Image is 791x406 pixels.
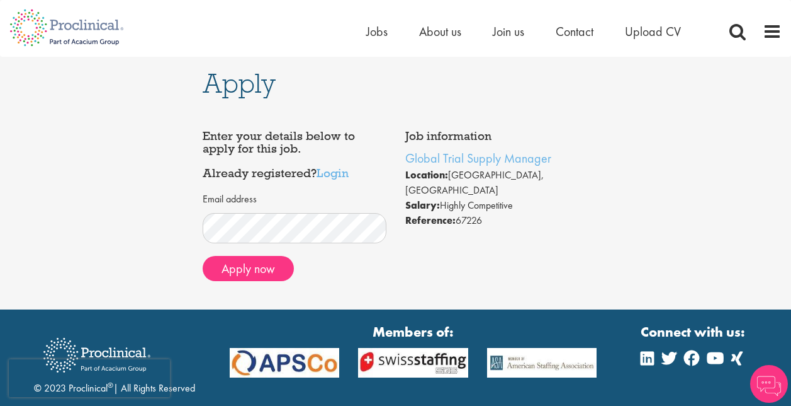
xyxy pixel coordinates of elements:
[405,150,551,166] a: Global Trial Supply Manager
[556,23,593,40] a: Contact
[203,66,276,100] span: Apply
[230,322,597,342] strong: Members of:
[317,165,349,180] a: Login
[203,130,386,180] h4: Enter your details below to apply for this job. Already registered?
[366,23,388,40] a: Jobs
[478,348,606,377] img: APSCo
[220,348,349,377] img: APSCo
[750,365,788,403] img: Chatbot
[419,23,461,40] a: About us
[9,359,170,397] iframe: reCAPTCHA
[405,130,589,142] h4: Job information
[405,168,589,198] li: [GEOGRAPHIC_DATA], [GEOGRAPHIC_DATA]
[625,23,681,40] a: Upload CV
[203,192,257,207] label: Email address
[641,322,748,342] strong: Connect with us:
[405,198,589,213] li: Highly Competitive
[34,328,195,396] div: © 2023 Proclinical | All Rights Reserved
[349,348,477,377] img: APSCo
[203,256,294,281] button: Apply now
[34,329,160,381] img: Proclinical Recruitment
[493,23,524,40] a: Join us
[405,214,456,227] strong: Reference:
[405,199,440,212] strong: Salary:
[405,213,589,228] li: 67226
[405,168,448,182] strong: Location:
